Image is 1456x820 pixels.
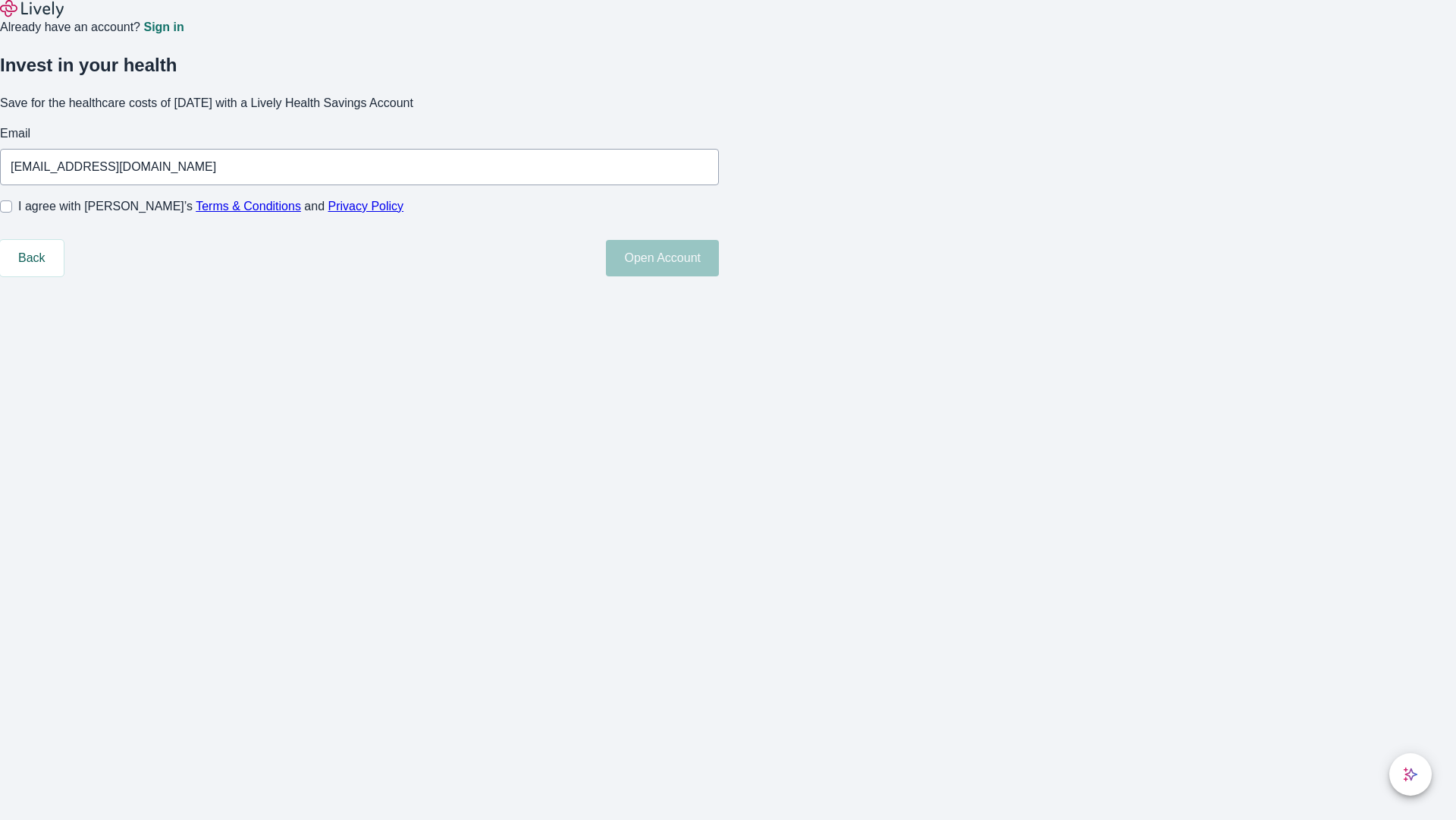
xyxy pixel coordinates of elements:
button: chat [1389,753,1432,796]
svg: Lively AI Assistant [1403,767,1418,782]
span: I agree with [PERSON_NAME]’s and [18,197,403,216]
a: Terms & Conditions [196,200,301,213]
a: Privacy Policy [328,200,404,213]
a: Sign in [143,21,184,33]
